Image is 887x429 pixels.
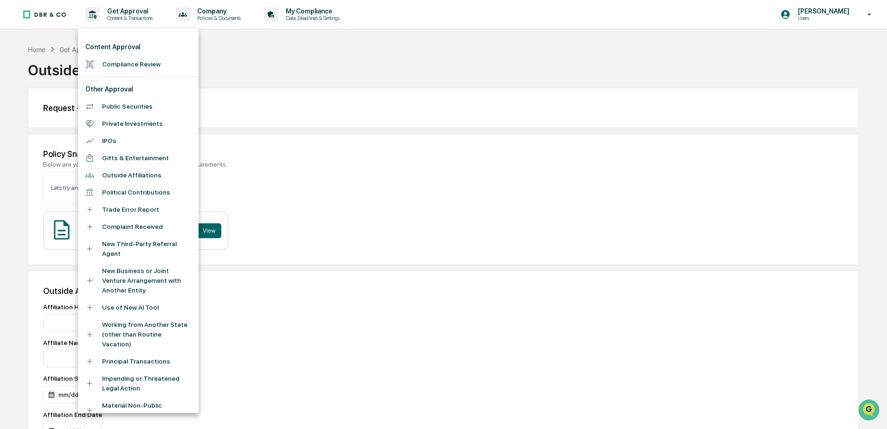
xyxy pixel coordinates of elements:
a: 🔎Data Lookup [6,131,62,148]
li: Public Securities [78,98,199,115]
button: Start new chat [158,74,169,85]
li: Principal Transactions [78,353,199,370]
li: Political Contributions [78,184,199,201]
li: Outside Affiliations [78,167,199,184]
a: Powered byPylon [65,157,112,164]
img: 1746055101610-c473b297-6a78-478c-a979-82029cc54cd1 [9,71,26,88]
div: 🔎 [9,136,17,143]
li: Gifts & Entertainment [78,149,199,167]
li: Complaint Received [78,218,199,235]
li: Working from Another State (other than Routine Vacation) [78,316,199,353]
span: Attestations [77,117,115,126]
li: Material Non-Public Information Received [78,397,199,424]
li: Impending or Threatened Legal Action [78,370,199,397]
a: 🖐️Preclearance [6,113,64,130]
div: 🗄️ [67,118,75,125]
li: IPOs [78,132,199,149]
li: New Third-Party Referral Agent [78,235,199,262]
iframe: Open customer support [857,398,882,423]
li: Trade Error Report [78,201,199,218]
li: Use of New AI Tool [78,299,199,316]
span: Preclearance [19,117,60,126]
div: Start new chat [32,71,152,80]
a: 🗄️Attestations [64,113,119,130]
div: We're available if you need us! [32,80,117,88]
li: Compliance Review [78,56,199,73]
p: How can we help? [9,19,169,34]
li: Private Investments [78,115,199,132]
span: Pylon [92,157,112,164]
span: Data Lookup [19,135,58,144]
div: 🖐️ [9,118,17,125]
li: Content Approval [78,39,199,56]
li: New Business or Joint Venture Arrangement with Another Entity [78,262,199,299]
li: Other Approval [78,81,199,98]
